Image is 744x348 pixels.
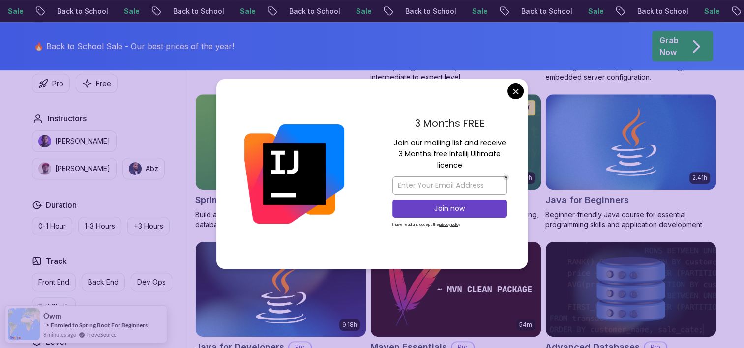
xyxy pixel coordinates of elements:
[546,94,716,190] img: Java for Beginners card
[499,6,566,16] p: Back to School
[38,302,69,312] p: Full Stack
[383,6,450,16] p: Back to School
[85,221,115,231] p: 1-3 Hours
[131,273,172,291] button: Dev Ops
[692,174,707,182] p: 2.41h
[566,6,597,16] p: Sale
[76,74,118,93] button: Free
[34,40,234,52] p: 🔥 Back to School Sale - Our best prices of the year!
[38,221,66,231] p: 0-1 Hour
[51,321,148,329] a: Enroled to Spring Boot For Beginners
[55,164,110,174] p: [PERSON_NAME]
[334,6,365,16] p: Sale
[32,130,117,152] button: instructor img[PERSON_NAME]
[46,255,67,267] h2: Track
[122,158,165,179] button: instructor imgAbz
[519,321,532,329] p: 54m
[659,34,679,58] p: Grab Now
[129,162,142,175] img: instructor img
[96,79,111,88] p: Free
[546,242,716,337] img: Advanced Databases card
[342,321,357,329] p: 9.18h
[35,6,102,16] p: Back to School
[195,94,366,230] a: Spring Boot for Beginners card1.67hNEWSpring Boot for BeginnersBuild a CRUD API with Spring Boot ...
[32,158,117,179] button: instructor img[PERSON_NAME]
[134,221,163,231] p: +3 Hours
[32,74,70,93] button: Pro
[78,217,121,235] button: 1-3 Hours
[82,273,125,291] button: Back End
[545,210,716,230] p: Beginner-friendly Java course for essential programming skills and application development
[55,136,110,146] p: [PERSON_NAME]
[196,242,366,337] img: Java for Developers card
[8,308,40,340] img: provesource social proof notification image
[43,312,61,320] span: Owm
[195,210,366,230] p: Build a CRUD API with Spring Boot and PostgreSQL database using Spring Data JPA and Spring AI
[43,321,50,329] span: ->
[38,162,51,175] img: instructor img
[545,193,629,207] h2: Java for Beginners
[32,217,72,235] button: 0-1 Hour
[371,242,541,337] img: Maven Essentials card
[146,164,158,174] p: Abz
[48,113,87,124] h2: Instructors
[86,330,117,339] a: ProveSource
[195,193,308,207] h2: Spring Boot for Beginners
[88,277,119,287] p: Back End
[102,6,133,16] p: Sale
[32,297,76,316] button: Full Stack
[127,217,170,235] button: +3 Hours
[46,199,77,211] h2: Duration
[545,94,716,230] a: Java for Beginners card2.41hJava for BeginnersBeginner-friendly Java course for essential program...
[52,79,63,88] p: Pro
[32,273,76,291] button: Front End
[450,6,481,16] p: Sale
[267,6,334,16] p: Back to School
[38,135,51,147] img: instructor img
[196,94,366,190] img: Spring Boot for Beginners card
[43,330,76,339] span: 8 minutes ago
[137,277,166,287] p: Dev Ops
[151,6,218,16] p: Back to School
[682,6,714,16] p: Sale
[218,6,249,16] p: Sale
[38,277,69,287] p: Front End
[615,6,682,16] p: Back to School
